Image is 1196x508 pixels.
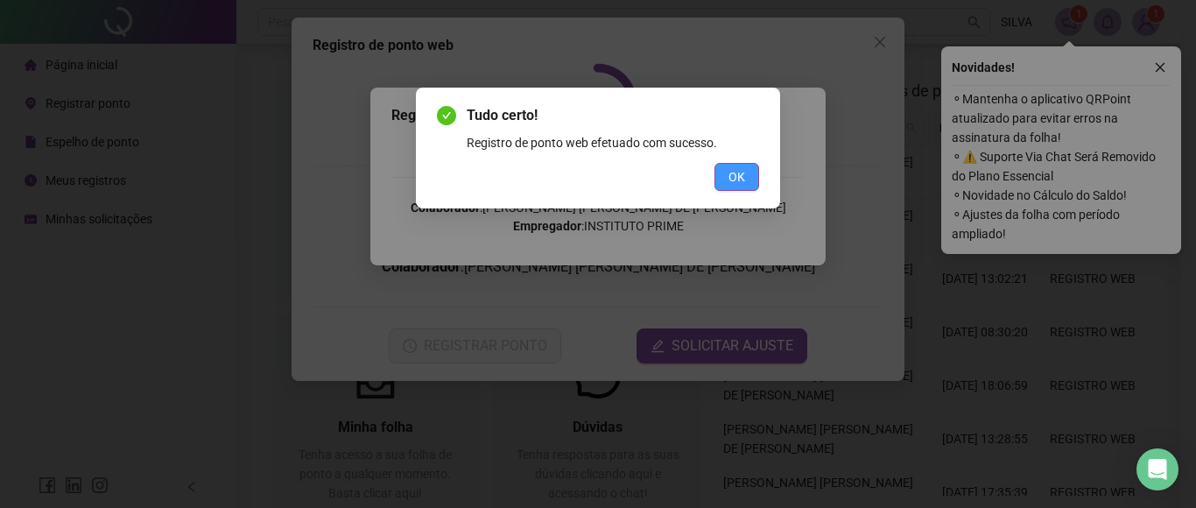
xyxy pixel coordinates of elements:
span: OK [728,167,745,187]
div: Registro de ponto web efetuado com sucesso. [467,133,759,152]
button: OK [714,163,759,191]
div: Open Intercom Messenger [1136,448,1178,490]
span: Tudo certo! [467,105,759,126]
span: check-circle [437,106,456,125]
